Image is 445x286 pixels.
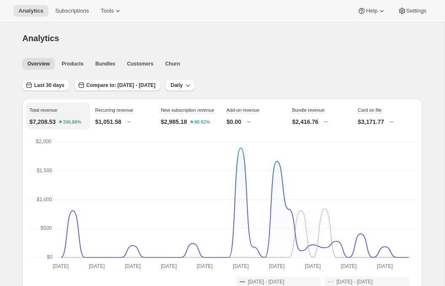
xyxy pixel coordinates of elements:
text: $500 [40,225,52,231]
span: Settings [406,8,426,14]
span: Tools [101,8,114,14]
span: Compare to: [DATE] - [DATE] [86,82,155,89]
span: Bundle revenue [292,108,325,113]
span: [DATE] - [DATE] [248,278,284,285]
button: Daily [165,79,195,91]
text: $0 [47,254,53,260]
span: New subscription revenue [161,108,214,113]
button: Help [352,5,391,17]
span: Products [61,60,83,67]
button: Analytics [13,5,48,17]
text: [DATE] [233,263,249,269]
text: [DATE] [53,263,69,269]
span: Last 30 days [34,82,64,89]
text: $1,500 [37,168,52,173]
text: [DATE] [377,263,393,269]
text: $1,000 [37,197,52,202]
span: Customers [127,60,154,67]
span: Subscriptions [55,8,89,14]
button: Compare to: [DATE] - [DATE] [75,79,160,91]
span: Card on file [358,108,381,113]
p: $2,416.76 [292,118,318,126]
text: [DATE] [269,263,285,269]
button: Subscriptions [50,5,94,17]
text: $2,000 [36,139,51,144]
p: $2,985.18 [161,118,187,126]
span: Add-on revenue [226,108,259,113]
p: $3,171.77 [358,118,384,126]
span: Overview [27,60,50,67]
text: [DATE] [197,263,213,269]
span: Daily [171,82,183,89]
button: Tools [96,5,127,17]
button: Last 30 days [22,79,69,91]
p: $1,051.58 [95,118,121,126]
button: Settings [393,5,432,17]
text: [DATE] [125,263,141,269]
p: $0.00 [226,118,241,126]
span: Bundles [95,60,115,67]
span: Total revenue [29,108,57,113]
span: [DATE] - [DATE] [336,278,373,285]
span: Analytics [19,8,43,14]
text: [DATE] [305,263,321,269]
text: [DATE] [161,263,177,269]
span: Churn [165,60,180,67]
span: Analytics [22,34,59,43]
span: Help [366,8,377,14]
text: 336.88% [63,120,82,125]
text: [DATE] [341,263,357,269]
text: [DATE] [89,263,105,269]
text: 80.92% [195,120,211,125]
span: Recurring revenue [95,108,133,113]
p: $7,208.53 [29,118,56,126]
